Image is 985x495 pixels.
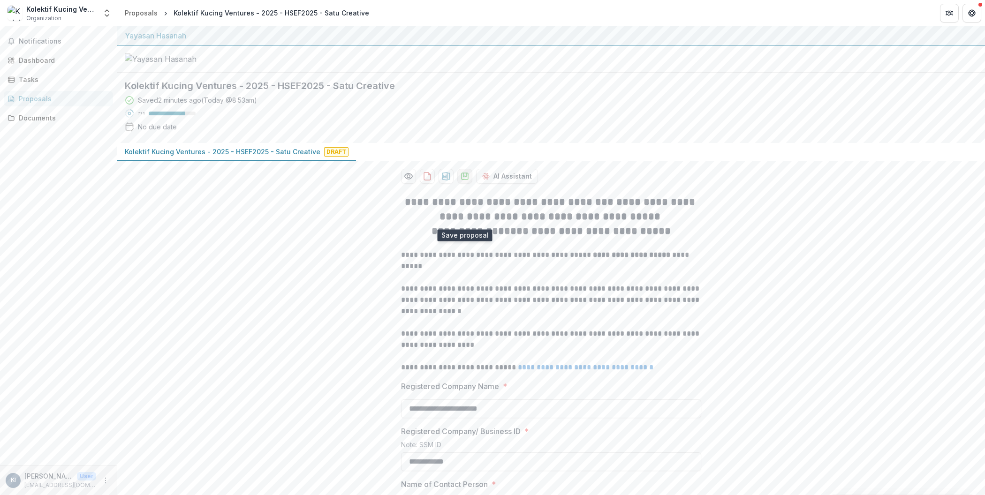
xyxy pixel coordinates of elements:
[138,110,145,117] p: 77 %
[125,147,320,157] p: Kolektif Kucing Ventures - 2025 - HSEF2025 - Satu Creative
[4,91,113,106] a: Proposals
[324,147,349,157] span: Draft
[121,6,373,20] nav: breadcrumb
[138,122,177,132] div: No due date
[174,8,369,18] div: Kolektif Kucing Ventures - 2025 - HSEF2025 - Satu Creative
[19,94,106,104] div: Proposals
[19,55,106,65] div: Dashboard
[8,6,23,21] img: Kolektif Kucing Ventures
[401,169,416,184] button: Preview 69f2d46f-fd5a-41da-96e3-84e5e7efb501-0.pdf
[125,53,219,65] img: Yayasan Hasanah
[125,30,977,41] div: Yayasan Hasanah
[26,14,61,22] span: Organization
[125,80,962,91] h2: Kolektif Kucing Ventures - 2025 - HSEF2025 - Satu Creative
[4,110,113,126] a: Documents
[4,52,113,68] a: Dashboard
[19,113,106,123] div: Documents
[77,472,96,480] p: User
[401,426,521,437] p: Registered Company/ Business ID
[457,169,472,184] button: download-proposal
[26,4,97,14] div: Kolektif Kucing Ventures
[100,475,111,486] button: More
[439,169,454,184] button: download-proposal
[962,4,981,22] button: Get Help
[401,479,488,490] p: Name of Contact Person
[19,75,106,84] div: Tasks
[11,477,16,483] div: Khairina Ibrahim
[24,481,96,489] p: [EMAIL_ADDRESS][DOMAIN_NAME]
[125,8,158,18] div: Proposals
[100,4,114,22] button: Open entity switcher
[138,95,257,105] div: Saved 2 minutes ago ( Today @ 8:53am )
[940,4,959,22] button: Partners
[4,34,113,49] button: Notifications
[19,37,109,45] span: Notifications
[4,72,113,87] a: Tasks
[420,169,435,184] button: download-proposal
[476,169,538,184] button: AI Assistant
[24,471,73,481] p: [PERSON_NAME]
[401,381,499,392] p: Registered Company Name
[121,6,161,20] a: Proposals
[401,441,701,452] div: Note: SSM ID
